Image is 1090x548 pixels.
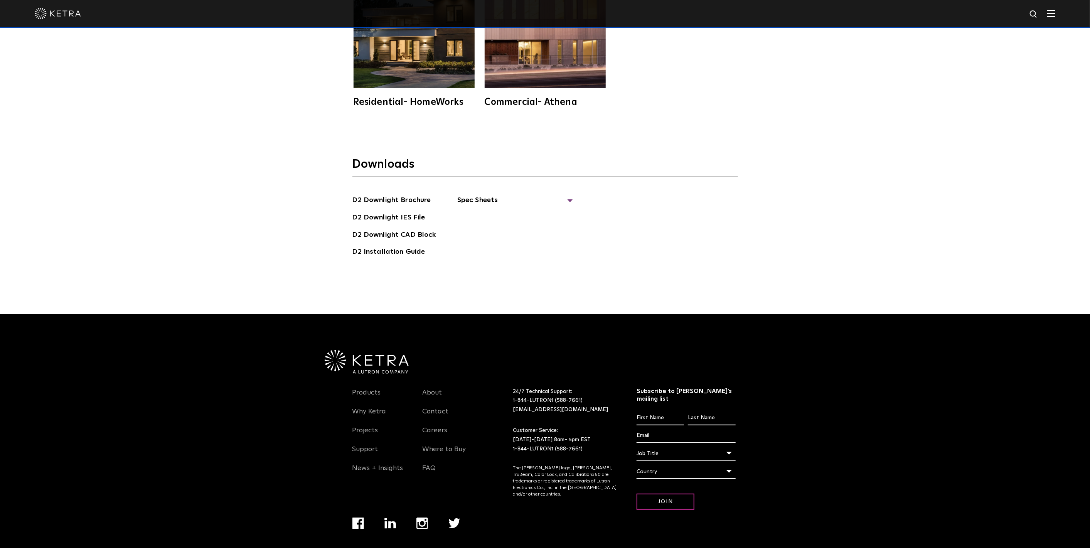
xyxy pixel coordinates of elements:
[352,445,378,463] a: Support
[352,407,386,425] a: Why Ketra
[422,445,466,463] a: Where to Buy
[352,387,411,482] div: Navigation Menu
[325,350,409,374] img: Ketra-aLutronCo_White_RGB
[35,8,81,19] img: ketra-logo-2019-white
[513,446,583,452] a: 1-844-LUTRON1 (588-7661)
[688,411,735,425] input: Last Name
[637,494,694,510] input: Join
[637,411,684,425] input: First Name
[352,518,364,529] img: facebook
[485,98,606,107] div: Commercial- Athena
[354,98,475,107] div: Residential- HomeWorks
[422,407,448,425] a: Contact
[422,387,481,482] div: Navigation Menu
[513,398,583,403] a: 1-844-LUTRON1 (588-7661)
[352,246,425,259] a: D2 Installation Guide
[422,426,447,444] a: Careers
[637,428,736,443] input: Email
[416,518,428,529] img: instagram
[1029,10,1039,19] img: search icon
[352,229,436,242] a: D2 Downlight CAD Block
[352,212,425,224] a: D2 Downlight IES File
[448,518,460,528] img: twitter
[422,464,436,482] a: FAQ
[637,464,736,479] div: Country
[457,195,573,212] span: Spec Sheets
[513,407,608,412] a: [EMAIL_ADDRESS][DOMAIN_NAME]
[637,446,736,461] div: Job Title
[352,388,381,406] a: Products
[352,157,738,177] h3: Downloads
[384,518,396,529] img: linkedin
[422,388,442,406] a: About
[352,464,403,482] a: News + Insights
[352,195,431,207] a: D2 Downlight Brochure
[1047,10,1055,17] img: Hamburger%20Nav.svg
[513,465,617,497] p: The [PERSON_NAME] logo, [PERSON_NAME], TruBeam, Color Lock, and Calibration360 are trademarks or ...
[637,387,736,403] h3: Subscribe to [PERSON_NAME]’s mailing list
[513,387,617,415] p: 24/7 Technical Support:
[352,426,378,444] a: Projects
[513,426,617,454] p: Customer Service: [DATE]-[DATE] 8am- 5pm EST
